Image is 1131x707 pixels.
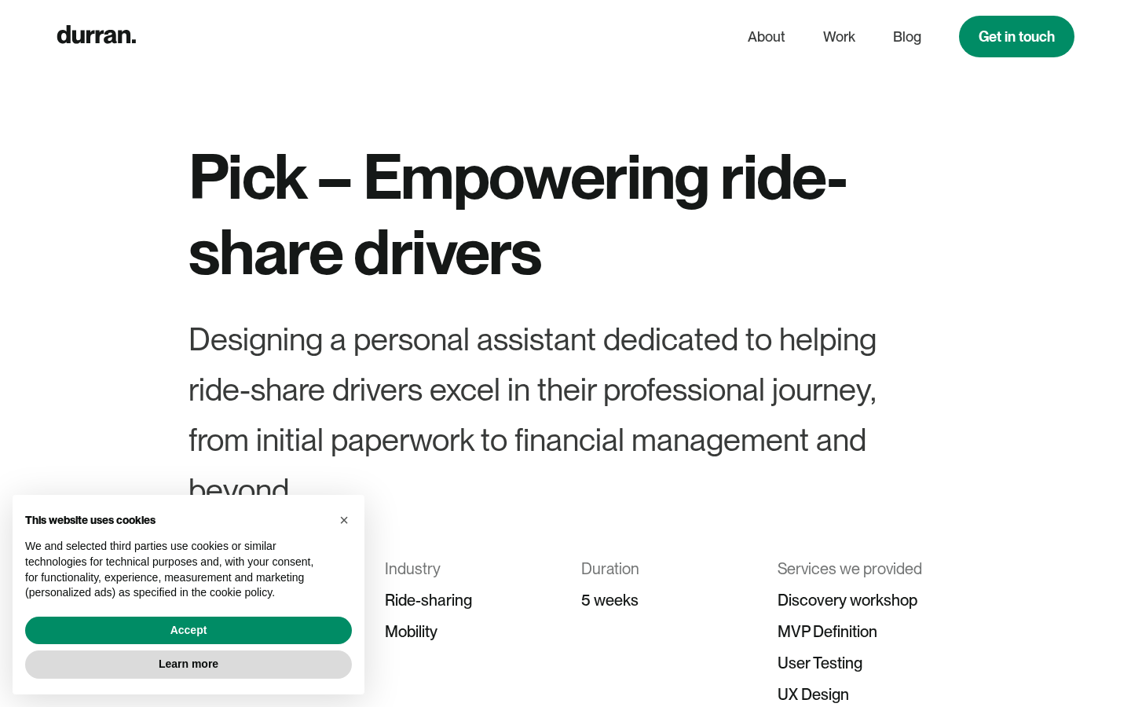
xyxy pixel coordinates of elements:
span: × [339,511,349,529]
h2: This website uses cookies [25,514,327,527]
div: MVP Definition [778,616,942,647]
h1: Pick – Empowering ride-share drivers [188,138,942,289]
a: About [748,22,785,52]
a: home [57,21,136,52]
a: Blog [893,22,921,52]
div: Industry [385,553,550,584]
div: User Testing [778,647,942,679]
button: Learn more [25,650,352,679]
a: Work [823,22,855,52]
button: Accept [25,617,352,645]
div: Duration [581,553,746,584]
p: We and selected third parties use cookies or similar technologies for technical purposes and, wit... [25,539,327,600]
button: Close this notice [331,507,357,533]
div: 5 weeks [581,584,746,616]
div: Designing a personal assistant dedicated to helping ride-share drivers excel in their professiona... [188,314,942,515]
div: Mobility [385,616,550,647]
div: Services we provided [778,553,942,584]
a: Get in touch [959,16,1074,57]
div: Ride-sharing [385,584,550,616]
div: Discovery workshop [778,584,942,616]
